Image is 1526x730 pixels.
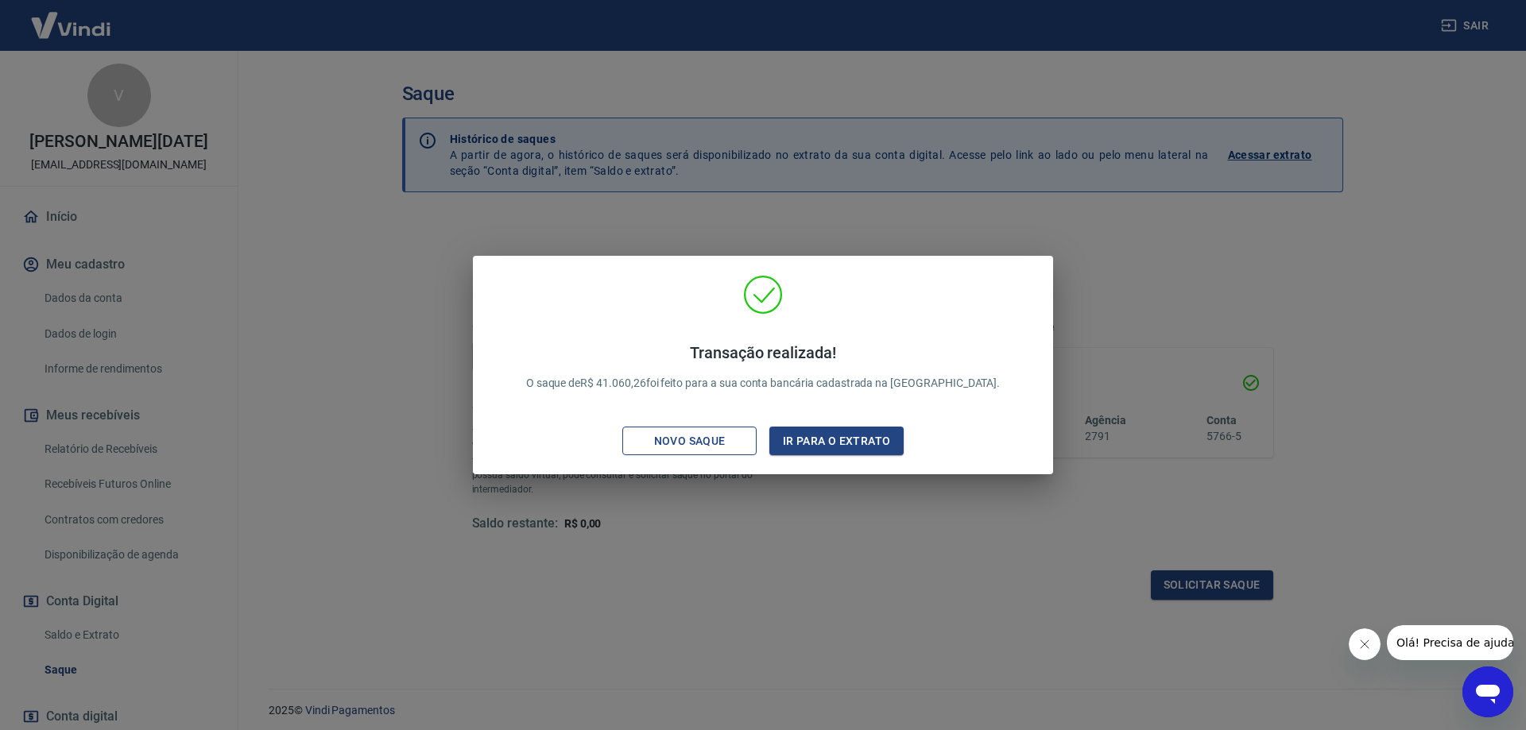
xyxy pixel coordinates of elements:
p: O saque de R$ 41.060,26 foi feito para a sua conta bancária cadastrada na [GEOGRAPHIC_DATA]. [526,343,1001,392]
iframe: Botão para abrir a janela de mensagens [1462,666,1513,717]
iframe: Fechar mensagem [1349,628,1381,660]
button: Ir para o extrato [769,427,904,456]
span: Olá! Precisa de ajuda? [10,11,134,24]
iframe: Mensagem da empresa [1387,625,1513,660]
button: Novo saque [622,427,757,456]
h4: Transação realizada! [526,343,1001,362]
div: Novo saque [635,431,745,451]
